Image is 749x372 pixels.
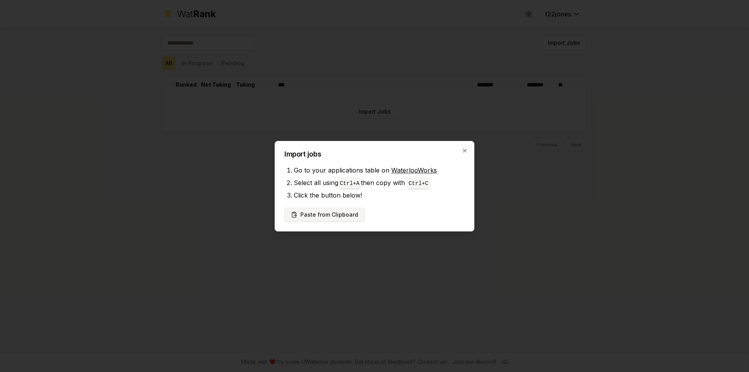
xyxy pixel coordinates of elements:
li: Select all using then copy with [294,176,465,189]
button: Paste from Clipboard [284,208,365,222]
code: Ctrl+ C [408,180,428,187]
li: Go to your applications table on [294,164,465,176]
a: WaterlooWorks [391,166,437,174]
h2: Import jobs [284,151,465,158]
li: Click the button below! [294,189,465,201]
code: Ctrl+ A [340,180,359,187]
